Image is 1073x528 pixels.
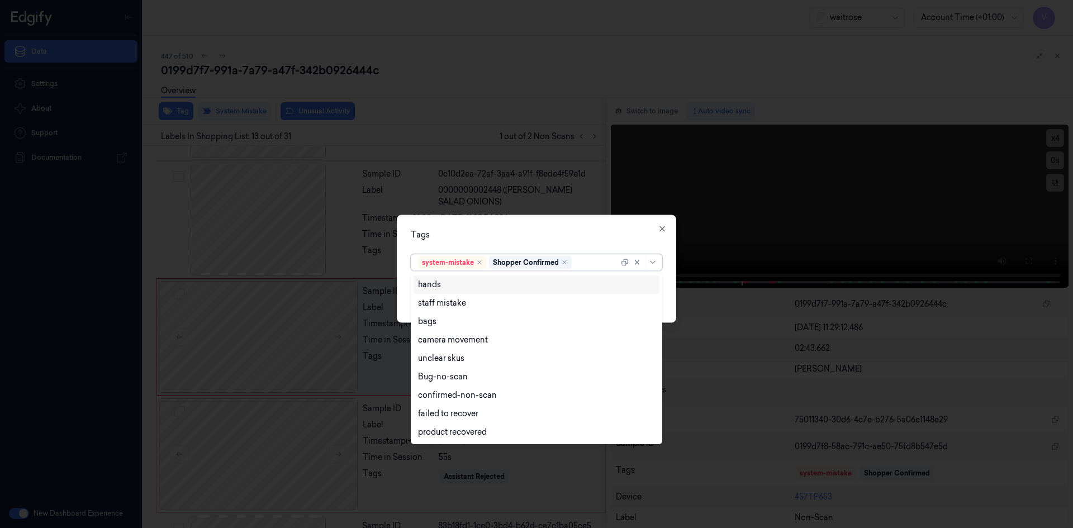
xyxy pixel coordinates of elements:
[418,279,441,291] div: hands
[418,389,497,401] div: confirmed-non-scan
[418,334,488,346] div: camera movement
[411,229,662,240] div: Tags
[493,257,559,267] div: Shopper Confirmed
[418,297,466,309] div: staff mistake
[418,408,478,420] div: failed to recover
[418,371,468,383] div: Bug-no-scan
[418,426,487,438] div: product recovered
[561,259,568,265] div: Remove ,Shopper Confirmed
[422,257,474,267] div: system-mistake
[476,259,483,265] div: Remove ,system-mistake
[418,316,436,327] div: bags
[418,353,464,364] div: unclear skus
